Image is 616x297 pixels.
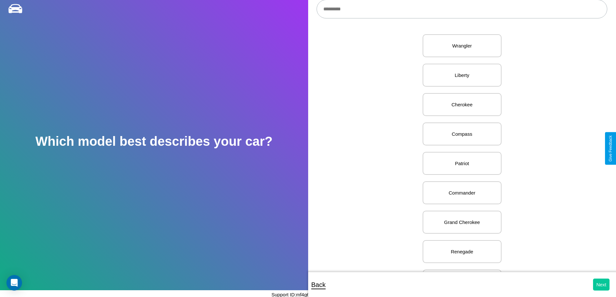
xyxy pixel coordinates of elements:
[430,130,494,138] p: Compass
[430,71,494,80] p: Liberty
[430,159,494,168] p: Patriot
[6,275,22,291] div: Open Intercom Messenger
[593,279,610,291] button: Next
[430,41,494,50] p: Wrangler
[35,134,273,149] h2: Which model best describes your car?
[430,100,494,109] p: Cherokee
[311,279,326,291] p: Back
[608,135,613,162] div: Give Feedback
[430,188,494,197] p: Commander
[430,247,494,256] p: Renegade
[430,218,494,227] p: Grand Cherokee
